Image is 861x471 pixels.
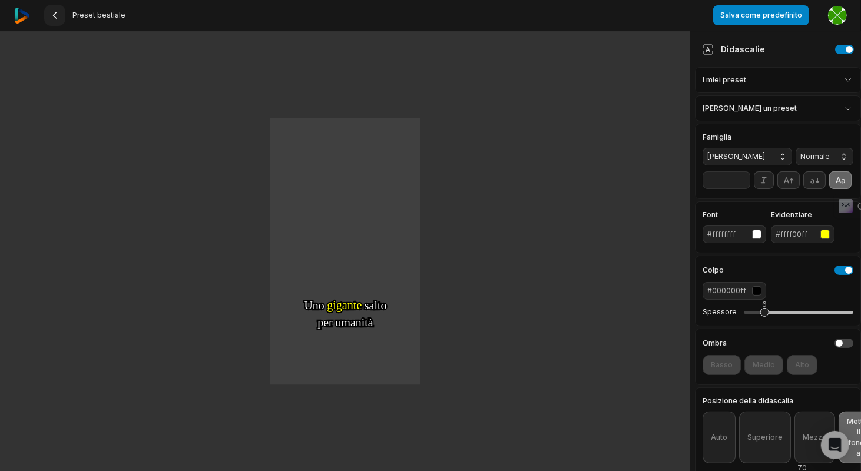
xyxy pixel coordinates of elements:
[707,230,736,238] font: #ffffffff
[744,355,783,375] button: Medio
[711,360,733,369] font: Basso
[747,433,783,442] font: Superiore
[14,8,30,24] img: mietere
[721,44,765,54] font: Didascalie
[762,300,767,309] font: 6
[794,412,835,463] button: Mezzo
[711,433,727,442] font: Auto
[803,433,827,442] font: Mezzo
[703,210,718,219] font: Font
[703,132,731,141] font: Famiglia
[713,5,809,25] button: Salva come predefinito
[800,152,830,161] font: Normale
[703,148,792,165] button: [PERSON_NAME]
[703,225,766,243] button: #ffffffff
[796,148,853,165] button: Normale
[703,412,736,463] button: Auto
[753,360,775,369] font: Medio
[72,11,125,19] font: Preset bestiale
[771,225,834,243] button: #ffff00ff
[795,360,809,369] font: Alto
[787,355,817,375] button: Alto
[739,412,791,463] button: Superiore
[707,152,765,161] font: [PERSON_NAME]
[703,339,727,347] font: Ombra
[703,104,797,112] font: [PERSON_NAME] un preset
[821,431,849,459] div: Apri Intercom Messenger
[703,75,746,84] font: I miei preset
[771,210,812,219] font: Evidenziare
[720,11,802,19] font: Salva come predefinito
[703,355,741,375] button: Basso
[703,307,737,316] font: Spessore
[703,396,793,405] font: Posizione della didascalia
[707,286,746,295] font: #000000ff
[703,266,724,274] font: Colpo
[703,282,766,300] button: #000000ff
[776,230,807,238] font: #ffff00ff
